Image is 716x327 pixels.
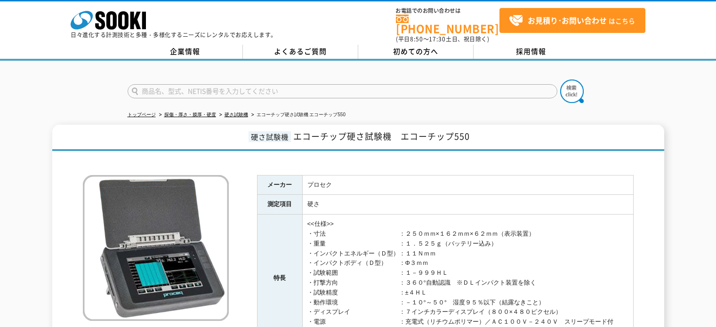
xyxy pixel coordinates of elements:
[249,110,346,120] li: エコーチップ硬さ試験機 エコーチップ550
[128,45,243,59] a: 企業情報
[128,84,557,98] input: 商品名、型式、NETIS番号を入力してください
[243,45,358,59] a: よくあるご質問
[358,45,474,59] a: 初めての方へ
[164,112,216,117] a: 探傷・厚さ・膜厚・硬度
[560,80,584,103] img: btn_search.png
[225,112,248,117] a: 硬さ試験機
[499,8,645,33] a: お見積り･お問い合わせはこちら
[249,131,291,142] span: 硬さ試験機
[393,46,438,56] span: 初めての方へ
[528,15,607,26] strong: お見積り･お問い合わせ
[257,175,302,195] th: メーカー
[509,14,635,28] span: はこちら
[396,15,499,34] a: [PHONE_NUMBER]
[474,45,589,59] a: 採用情報
[396,8,499,14] span: お電話でのお問い合わせは
[302,195,633,215] td: 硬さ
[302,175,633,195] td: プロセク
[83,175,229,321] img: エコーチップ硬さ試験機 エコーチップ550
[293,130,470,143] span: エコーチップ硬さ試験機 エコーチップ550
[410,35,423,43] span: 8:50
[71,32,277,38] p: 日々進化する計測技術と多種・多様化するニーズにレンタルでお応えします。
[257,195,302,215] th: 測定項目
[396,35,489,43] span: (平日 ～ 土日、祝日除く)
[429,35,446,43] span: 17:30
[128,112,156,117] a: トップページ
